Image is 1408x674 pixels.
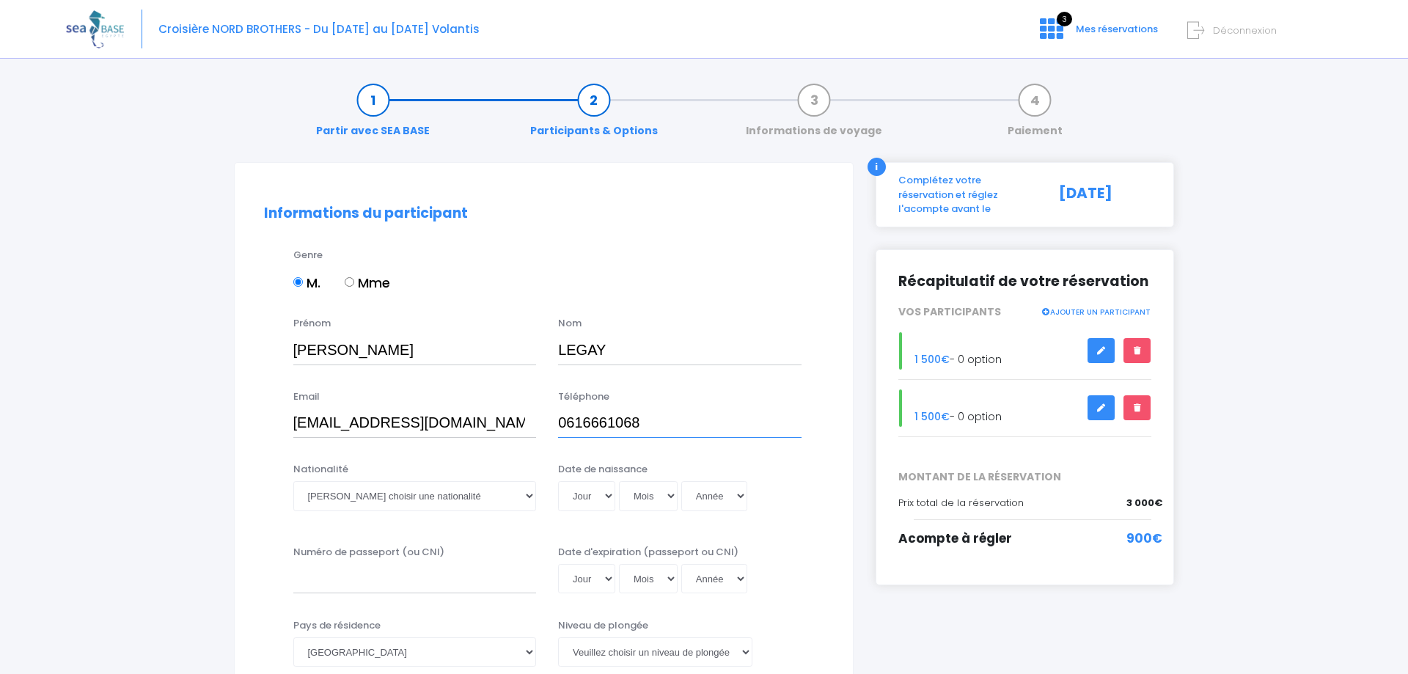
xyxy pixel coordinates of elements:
[558,462,648,477] label: Date de naissance
[1041,304,1151,318] a: AJOUTER UN PARTICIPANT
[293,277,303,287] input: M.
[1000,92,1070,139] a: Paiement
[293,248,323,263] label: Genre
[1028,27,1167,41] a: 3 Mes réservations
[1048,173,1163,216] div: [DATE]
[345,273,390,293] label: Mme
[898,496,1024,510] span: Prix total de la réservation
[264,205,824,222] h2: Informations du participant
[293,618,381,633] label: Pays de résidence
[887,173,1048,216] div: Complétez votre réservation et réglez l'acompte avant le
[558,389,609,404] label: Téléphone
[293,273,320,293] label: M.
[914,352,950,367] span: 1 500€
[345,277,354,287] input: Mme
[887,304,1163,320] div: VOS PARTICIPANTS
[738,92,890,139] a: Informations de voyage
[887,389,1163,427] div: - 0 option
[868,158,886,176] div: i
[558,545,738,560] label: Date d'expiration (passeport ou CNI)
[887,469,1163,485] span: MONTANT DE LA RÉSERVATION
[309,92,437,139] a: Partir avec SEA BASE
[1076,22,1158,36] span: Mes réservations
[1126,496,1162,510] span: 3 000€
[293,316,331,331] label: Prénom
[914,409,950,424] span: 1 500€
[898,530,1012,547] span: Acompte à régler
[293,545,444,560] label: Numéro de passeport (ou CNI)
[293,462,348,477] label: Nationalité
[293,389,320,404] label: Email
[1126,530,1162,549] span: 900€
[1057,12,1072,26] span: 3
[898,272,1152,290] h2: Récapitulatif de votre réservation
[558,618,648,633] label: Niveau de plongée
[887,332,1163,370] div: - 0 option
[1213,23,1277,37] span: Déconnexion
[523,92,665,139] a: Participants & Options
[558,316,582,331] label: Nom
[158,21,480,37] span: Croisière NORD BROTHERS - Du [DATE] au [DATE] Volantis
